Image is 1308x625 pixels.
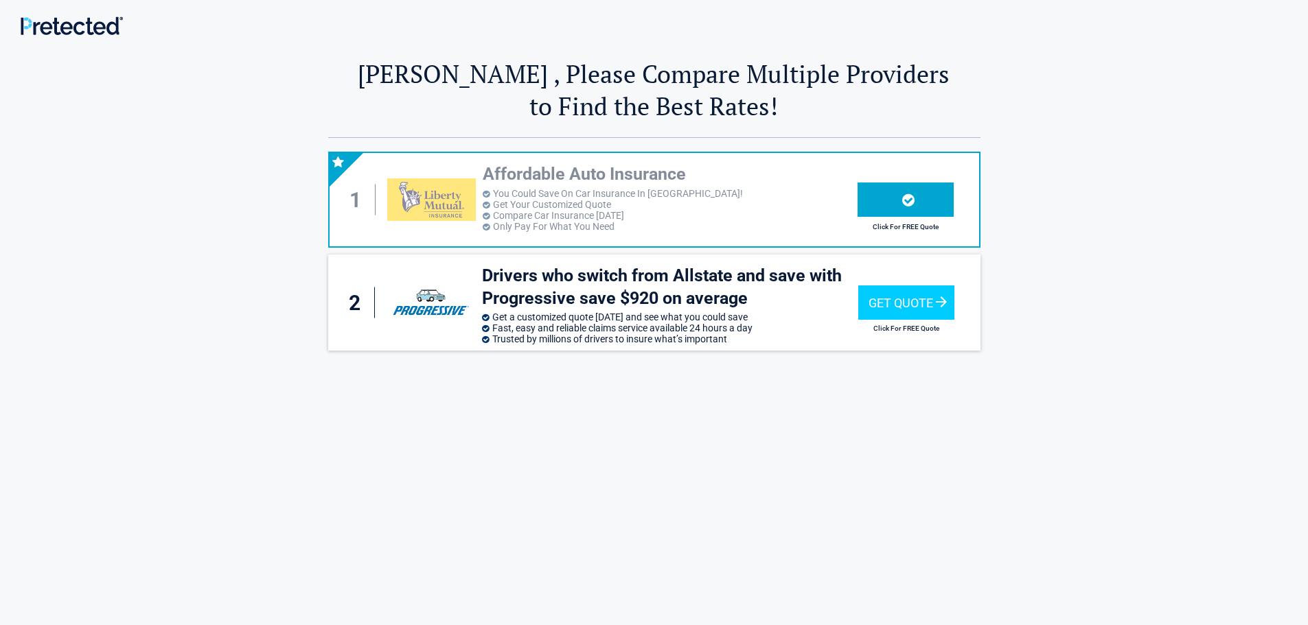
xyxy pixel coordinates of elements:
li: Get a customized quote [DATE] and see what you could save [482,311,858,322]
div: 2 [342,287,375,318]
img: libertymutual's logo [387,178,475,221]
div: Get Quote [858,285,954,320]
img: progressive's logo [387,281,475,324]
li: You Could Save On Car Insurance In [GEOGRAPHIC_DATA]! [483,188,858,199]
h2: Click For FREE Quote [858,325,954,332]
h2: [PERSON_NAME] , Please Compare Multiple Providers to Find the Best Rates! [328,58,980,122]
img: Main Logo [21,16,123,35]
li: Fast, easy and reliable claims service available 24 hours a day [482,322,858,333]
li: Get Your Customized Quote [483,199,858,210]
li: Trusted by millions of drivers to insure what’s important [482,333,858,344]
h3: Drivers who switch from Allstate and save with Progressive save $920 on average [482,265,858,309]
li: Only Pay For What You Need [483,221,858,232]
li: Compare Car Insurance [DATE] [483,210,858,221]
div: 1 [343,185,376,215]
h3: Affordable Auto Insurance [483,163,858,186]
h2: Click For FREE Quote [858,223,954,231]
